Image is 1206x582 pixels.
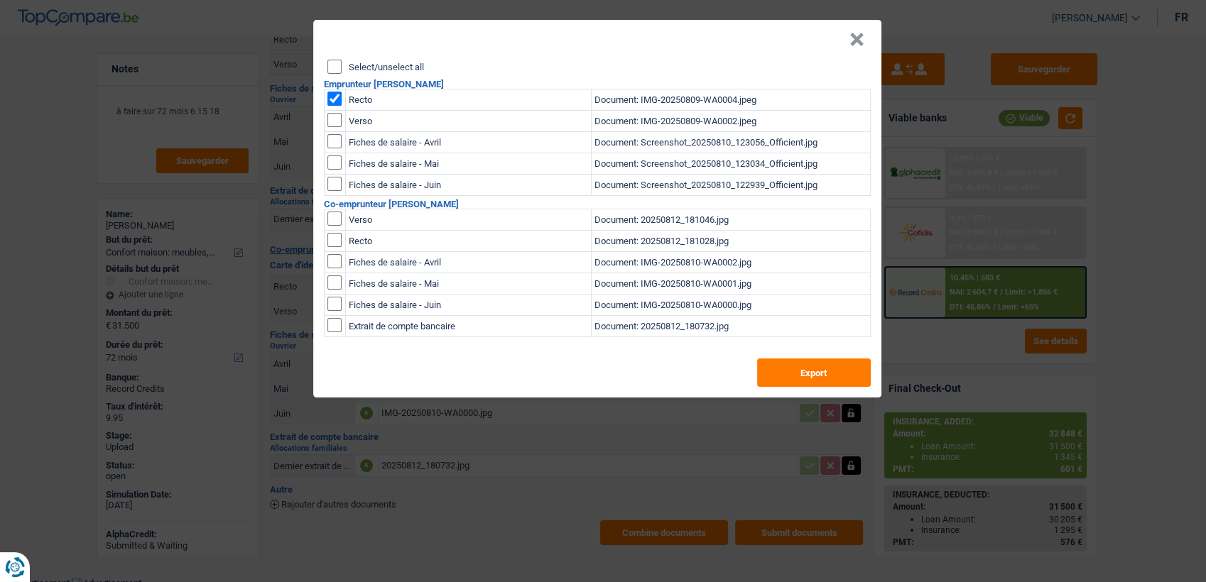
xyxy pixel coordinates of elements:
td: Verso [345,111,591,132]
td: Extrait de compte bancaire [345,316,591,337]
td: Document: IMG-20250810-WA0002.jpg [591,252,870,273]
button: Close [849,33,864,47]
label: Select/unselect all [349,62,424,72]
td: Recto [345,231,591,252]
td: Document: 20250812_181046.jpg [591,209,870,231]
h2: Co-emprunteur [PERSON_NAME] [324,199,871,209]
td: Document: Screenshot_20250810_123034_Officient.jpg [591,153,870,175]
td: Fiches de salaire - Mai [345,153,591,175]
td: Document: IMG-20250810-WA0001.jpg [591,273,870,295]
button: Export [757,358,871,387]
td: Verso [345,209,591,231]
td: Document: 20250812_181028.jpg [591,231,870,252]
td: Recto [345,89,591,111]
td: Fiches de salaire - Juin [345,295,591,316]
td: Document: IMG-20250809-WA0004.jpeg [591,89,870,111]
td: Fiches de salaire - Mai [345,273,591,295]
td: Document: Screenshot_20250810_122939_Officient.jpg [591,175,870,196]
td: Document: IMG-20250810-WA0000.jpg [591,295,870,316]
td: Fiches de salaire - Avril [345,252,591,273]
td: Document: 20250812_180732.jpg [591,316,870,337]
td: Fiches de salaire - Juin [345,175,591,196]
td: Document: IMG-20250809-WA0002.jpeg [591,111,870,132]
h2: Emprunteur [PERSON_NAME] [324,79,871,89]
td: Document: Screenshot_20250810_123056_Officient.jpg [591,132,870,153]
td: Fiches de salaire - Avril [345,132,591,153]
